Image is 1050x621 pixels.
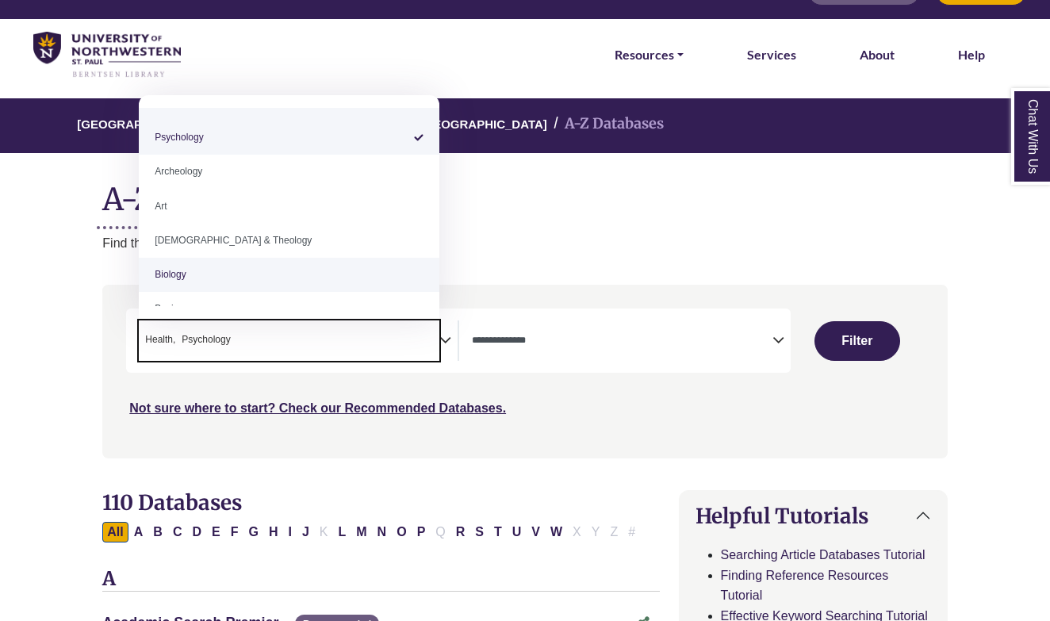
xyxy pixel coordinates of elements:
[226,522,243,542] button: Filter Results F
[175,332,230,347] li: Psychology
[139,292,439,326] li: Business
[470,522,489,542] button: Filter Results S
[77,115,304,131] a: [GEOGRAPHIC_DATA][PERSON_NAME]
[234,335,241,348] textarea: Search
[148,522,167,542] button: Filter Results B
[412,522,431,542] button: Filter Results P
[207,522,225,542] button: Filter Results E
[489,522,507,542] button: Filter Results T
[145,332,175,347] span: Health
[129,522,148,542] button: Filter Results A
[392,522,411,542] button: Filter Results O
[615,44,684,65] a: Resources
[527,522,545,542] button: Filter Results V
[139,258,439,292] li: Biology
[187,522,206,542] button: Filter Results D
[139,224,439,258] li: [DEMOGRAPHIC_DATA] & Theology
[373,522,392,542] button: Filter Results N
[814,321,900,361] button: Submit for Search Results
[680,491,947,541] button: Helpful Tutorials
[351,522,371,542] button: Filter Results M
[102,489,242,516] span: 110 Databases
[102,524,642,538] div: Alpha-list to filter by first letter of database name
[243,522,262,542] button: Filter Results G
[139,155,439,189] li: Archeology
[721,548,925,562] a: Searching Article Databases Tutorial
[958,44,985,65] a: Help
[264,522,283,542] button: Filter Results H
[546,522,567,542] button: Filter Results W
[472,335,772,348] textarea: Search
[139,190,439,224] li: Art
[102,169,947,217] h1: A-Z Databases
[33,32,181,79] img: library_home
[721,569,889,603] a: Finding Reference Resources Tutorial
[860,44,895,65] a: About
[102,285,947,458] nav: Search filters
[139,332,175,347] li: Health
[747,44,796,65] a: Services
[283,522,296,542] button: Filter Results I
[139,121,439,155] li: Psychology
[547,113,664,136] li: A-Z Databases
[334,522,351,542] button: Filter Results L
[182,332,230,347] span: Psychology
[129,401,506,415] a: Not sure where to start? Check our Recommended Databases.
[102,568,659,592] h3: A
[168,522,187,542] button: Filter Results C
[297,522,314,542] button: Filter Results J
[102,233,947,254] p: Find the best library databases for your research.
[102,522,128,542] button: All
[102,98,947,153] nav: breadcrumb
[508,522,527,542] button: Filter Results U
[451,522,470,542] button: Filter Results R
